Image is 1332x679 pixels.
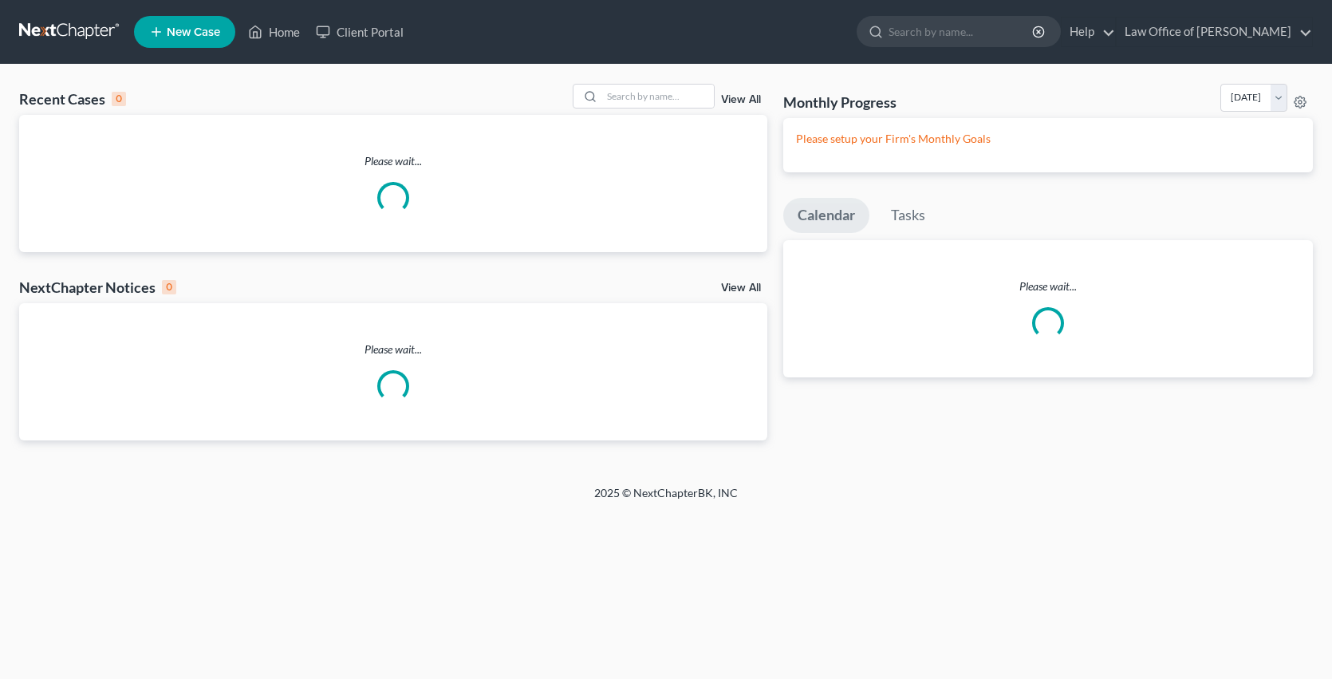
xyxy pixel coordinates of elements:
[112,92,126,106] div: 0
[1117,18,1312,46] a: Law Office of [PERSON_NAME]
[162,280,176,294] div: 0
[602,85,714,108] input: Search by name...
[721,282,761,294] a: View All
[308,18,412,46] a: Client Portal
[796,131,1300,147] p: Please setup your Firm's Monthly Goals
[240,18,308,46] a: Home
[783,198,869,233] a: Calendar
[19,89,126,109] div: Recent Cases
[783,93,897,112] h3: Monthly Progress
[19,278,176,297] div: NextChapter Notices
[19,341,767,357] p: Please wait...
[877,198,940,233] a: Tasks
[211,485,1121,514] div: 2025 © NextChapterBK, INC
[783,278,1313,294] p: Please wait...
[889,17,1034,46] input: Search by name...
[1062,18,1115,46] a: Help
[167,26,220,38] span: New Case
[721,94,761,105] a: View All
[19,153,767,169] p: Please wait...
